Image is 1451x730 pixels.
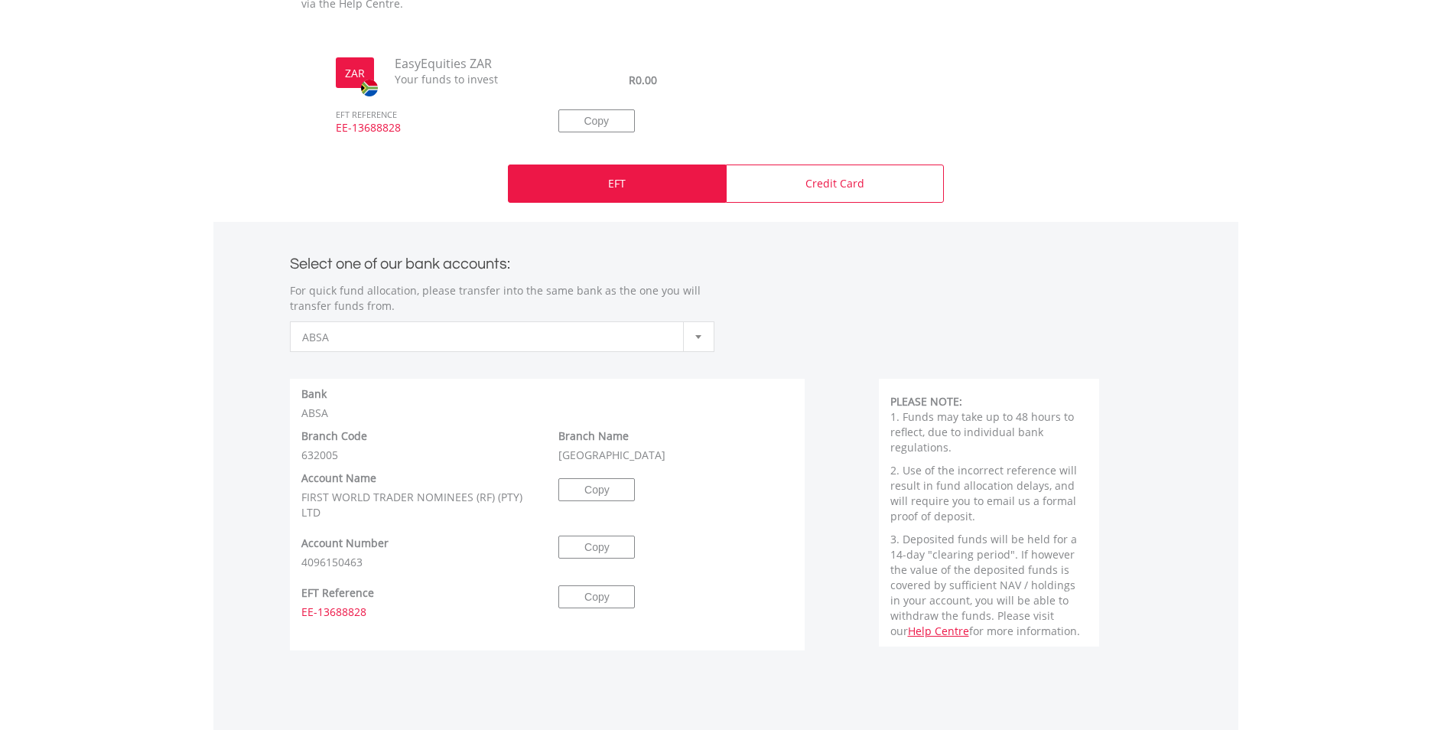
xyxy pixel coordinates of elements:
[301,471,376,486] label: Account Name
[345,66,365,81] label: ZAR
[301,585,374,601] label: EFT Reference
[290,386,805,421] div: ABSA
[290,429,548,463] div: 632005
[558,109,635,132] button: Copy
[805,176,864,191] p: Credit Card
[558,585,635,608] button: Copy
[324,120,535,149] span: EE-13688828
[629,73,657,87] span: R0.00
[547,429,805,463] div: [GEOGRAPHIC_DATA]
[558,429,629,444] label: Branch Name
[890,394,962,409] b: PLEASE NOTE:
[324,88,535,121] span: EFT REFERENCE
[890,463,1088,524] p: 2. Use of the incorrect reference will result in fund allocation delays, and will require you to ...
[558,536,635,559] button: Copy
[908,624,969,638] a: Help Centre
[383,72,536,87] span: Your funds to invest
[302,322,679,353] span: ABSA
[290,283,714,314] p: For quick fund allocation, please transfer into the same bank as the one you will transfer funds ...
[301,555,363,569] span: 4096150463
[301,386,327,402] label: Bank
[890,532,1088,639] p: 3. Deposited funds will be held for a 14-day "clearing period". If however the value of the depos...
[608,176,626,191] p: EFT
[301,490,536,520] p: FIRST WORLD TRADER NOMINEES (RF) (PTY) LTD
[383,55,536,73] span: EasyEquities ZAR
[301,536,389,551] label: Account Number
[890,409,1088,455] p: 1. Funds may take up to 48 hours to reflect, due to individual bank regulations.
[558,478,635,501] button: Copy
[301,429,367,444] label: Branch Code
[301,605,366,619] span: EE-13688828
[290,251,510,272] label: Select one of our bank accounts:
